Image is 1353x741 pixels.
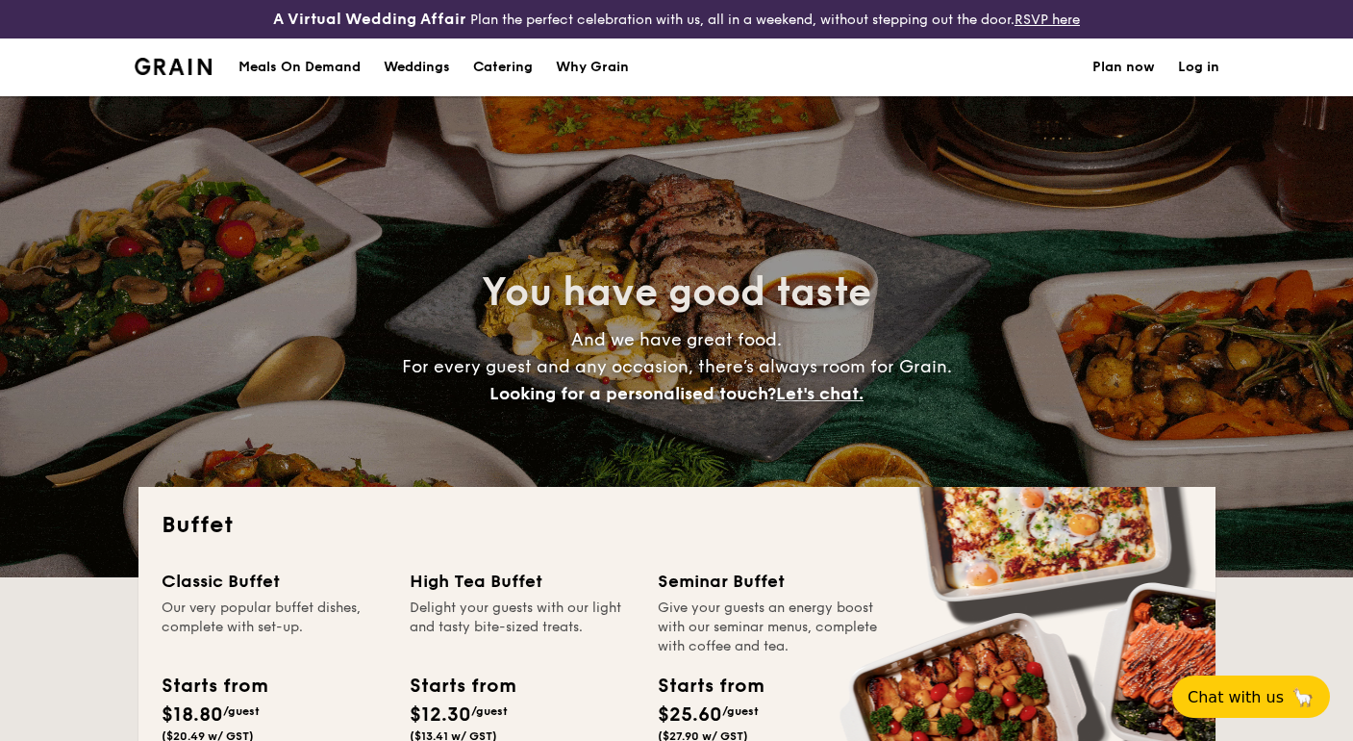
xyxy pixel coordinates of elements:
a: Meals On Demand [227,38,372,96]
div: Weddings [384,38,450,96]
button: Chat with us🦙 [1172,676,1330,718]
div: Starts from [658,672,763,701]
div: Our very popular buffet dishes, complete with set-up. [162,599,387,656]
a: Weddings [372,38,462,96]
div: Starts from [162,672,266,701]
span: $12.30 [410,703,471,727]
a: Logotype [135,58,213,75]
h1: Catering [473,38,533,96]
span: $18.80 [162,703,223,727]
div: Plan the perfect celebration with us, all in a weekend, without stepping out the door. [226,8,1128,31]
span: Chat with us [1188,688,1284,706]
div: High Tea Buffet [410,568,635,595]
span: Let's chat. [776,383,864,404]
a: Plan now [1092,38,1155,96]
div: Give your guests an energy boost with our seminar menus, complete with coffee and tea. [658,599,883,656]
a: RSVP here [1015,12,1080,28]
span: /guest [722,704,759,718]
a: Catering [462,38,544,96]
span: Looking for a personalised touch? [489,383,776,404]
span: And we have great food. For every guest and any occasion, there’s always room for Grain. [402,329,952,404]
div: Delight your guests with our light and tasty bite-sized treats. [410,599,635,656]
span: /guest [471,704,508,718]
img: Grain [135,58,213,75]
span: 🦙 [1291,686,1315,708]
div: Starts from [410,672,514,701]
span: /guest [223,704,260,718]
div: Why Grain [556,38,629,96]
span: You have good taste [482,269,871,316]
div: Seminar Buffet [658,568,883,595]
a: Why Grain [544,38,640,96]
h4: A Virtual Wedding Affair [273,8,466,31]
a: Log in [1178,38,1219,96]
div: Meals On Demand [238,38,361,96]
div: Classic Buffet [162,568,387,595]
h2: Buffet [162,510,1192,541]
span: $25.60 [658,703,722,727]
